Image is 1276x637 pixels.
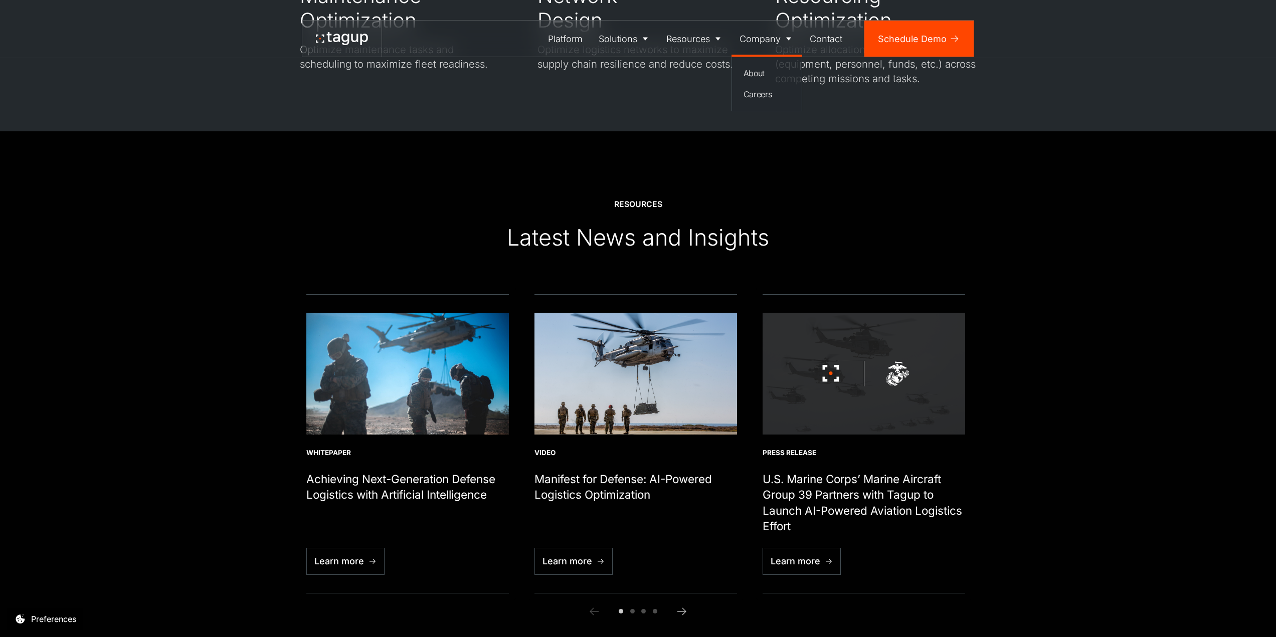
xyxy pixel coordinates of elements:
a: Resources [659,21,732,57]
div: Careers [744,88,791,100]
a: Contact [802,21,851,57]
h1: Achieving Next-Generation Defense Logistics with Artificial Intelligence [306,471,509,503]
div: Resources [614,199,662,210]
div: Platform [548,32,583,46]
div: Schedule Demo [878,32,947,46]
div: 2 / 6 [528,288,744,600]
div: 1 / 6 [300,288,516,600]
a: Learn more [763,548,841,575]
img: U.S. Marine Corps’ Marine Aircraft Group 39 Partners with Tagup to Launch AI-Powered Aviation Log... [763,313,965,434]
h1: Manifest for Defense: AI-Powered Logistics Optimization [534,471,737,503]
div: Solutions [599,32,637,46]
div: Whitepaper [306,448,509,458]
div: 3 / 6 [756,288,972,600]
div: Video [534,448,737,458]
a: Schedule Demo [864,21,974,57]
div: Learn more [542,554,592,568]
span: Go to slide 4 [653,609,657,613]
div: Learn more [314,554,364,568]
a: Platform [540,21,591,57]
div: Resources [666,32,710,46]
a: Solutions [591,21,659,57]
a: Learn more [306,548,385,575]
span: Go to slide 2 [630,609,635,613]
a: About [739,64,795,83]
div: Contact [810,32,842,46]
h1: U.S. Marine Corps’ Marine Aircraft Group 39 Partners with Tagup to Launch AI-Powered Aviation Log... [763,471,965,534]
a: Next slide [671,600,693,622]
a: Company [732,21,802,57]
p: Optimize allocation of limited resources (equipment, personnel, funds, etc.) across competing mis... [775,42,977,86]
div: Company [740,32,781,46]
div: Learn more [771,554,820,568]
a: Careers [739,85,795,104]
span: Go to slide 3 [641,609,646,613]
span: Go to slide 1 [619,609,623,613]
div: About [744,67,791,79]
a: Previous slide [583,600,605,622]
img: landing support specialists insert and extract assets in terrain, photo by Sgt. Conner Robbins [306,313,509,434]
div: Preferences [31,613,76,625]
div: Press Release [763,448,965,458]
nav: Company [732,57,802,111]
div: Latest News and Insights [507,224,769,252]
a: Learn more [534,548,613,575]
